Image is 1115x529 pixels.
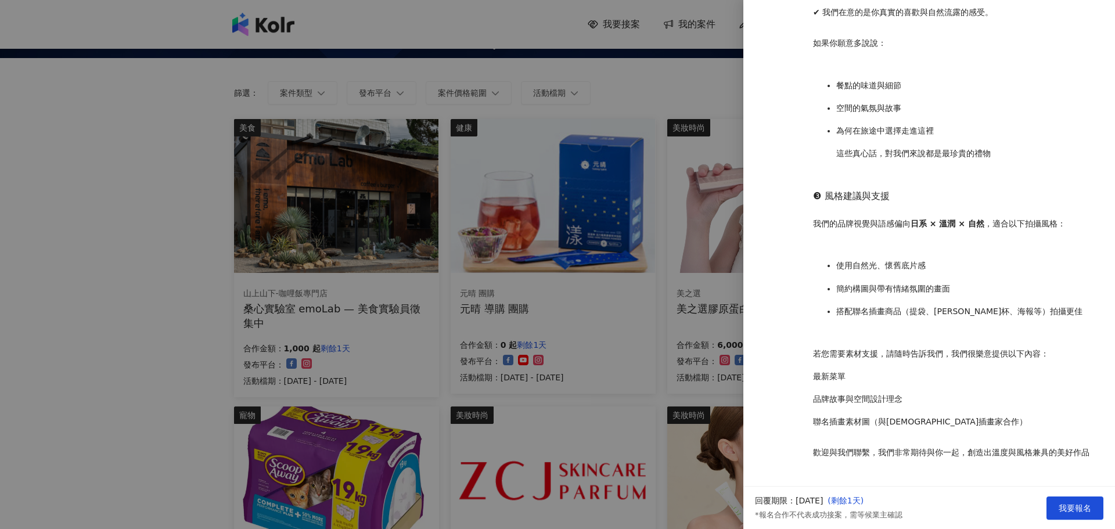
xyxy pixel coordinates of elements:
strong: 日系 × 溫潤 × 自然 [911,219,984,228]
li: 簡約構圖與帶有情緒氛圍的畫面 [836,283,1098,295]
p: 回覆期限：[DATE] [755,495,823,507]
h3: ❸ 風格建議與支援 [813,190,1098,202]
button: 我要報名 [1046,496,1103,520]
li: 餐點的味道與細節 [836,80,1098,92]
li: 搭配聯名插畫商品（提袋、[PERSON_NAME]杯、海報等）拍攝更佳 [836,306,1098,318]
span: 我要報名 [1059,503,1091,513]
p: 若您需要素材支援，請隨時告訴我們，我們很樂意提供以下內容： 最新菜單 品牌故事與空間設計理念 聯名插畫素材圖（與[DEMOGRAPHIC_DATA]插畫家合作） [813,348,1098,428]
p: 歡迎與我們聯繫，我們非常期待與你一起，創造出溫度與風格兼具的美好作品 [813,447,1098,459]
li: 為何在旅途中選擇走進這裡 這些真心話，對我們來說都是最珍貴的禮物 [836,125,1098,160]
li: 空間的氣氛與故事 [836,103,1098,114]
p: ( 剩餘1天 ) [828,495,902,507]
p: 如果你願意多說說： [813,38,1098,49]
p: *報名合作不代表成功接案，需等候業主確認 [755,510,902,520]
li: 使用自然光、懷舊底片感 [836,260,1098,272]
p: 我們的品牌視覺與語感偏向 ，適合以下拍攝風格： [813,218,1098,230]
